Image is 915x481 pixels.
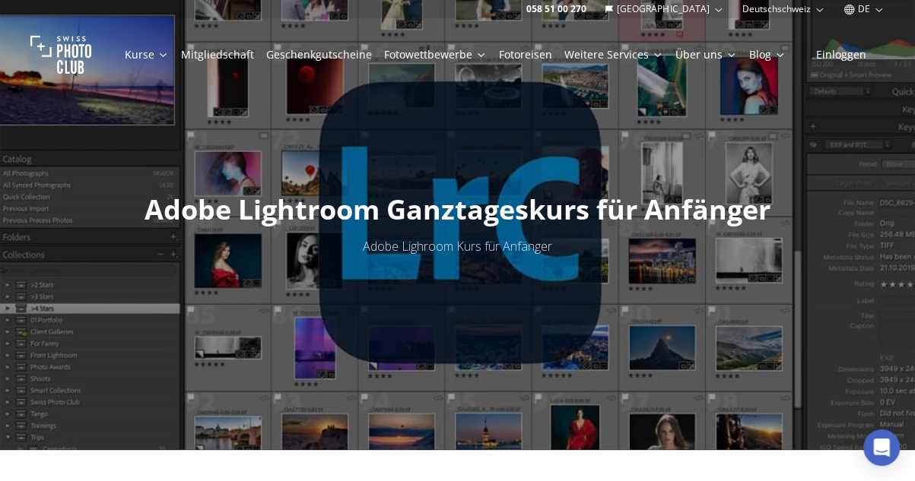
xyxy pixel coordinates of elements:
div: Open Intercom Messenger [863,429,900,466]
a: Über uns [675,47,737,62]
span: Adobe Lighroom Kurs für Anfänger [363,238,552,255]
button: Fotoreisen [493,44,558,65]
a: Blog [749,47,786,62]
a: 058 51 00 270 [526,3,586,15]
button: Einloggen [798,44,885,65]
button: Geschenkgutscheine [260,44,378,65]
a: Fotowettbewerbe [384,47,487,62]
a: Kurse [125,47,169,62]
button: Kurse [119,44,175,65]
a: Fotoreisen [499,47,552,62]
button: Über uns [669,44,743,65]
button: Fotowettbewerbe [378,44,493,65]
a: Weitere Services [564,47,663,62]
a: Geschenkgutscheine [266,47,372,62]
img: Swiss photo club [30,24,91,85]
span: Adobe Lightroom Ganztageskurs für Anfänger [145,191,770,228]
a: Mitgliedschaft [181,47,254,62]
button: Mitgliedschaft [175,44,260,65]
button: Blog [743,44,792,65]
button: Weitere Services [558,44,669,65]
